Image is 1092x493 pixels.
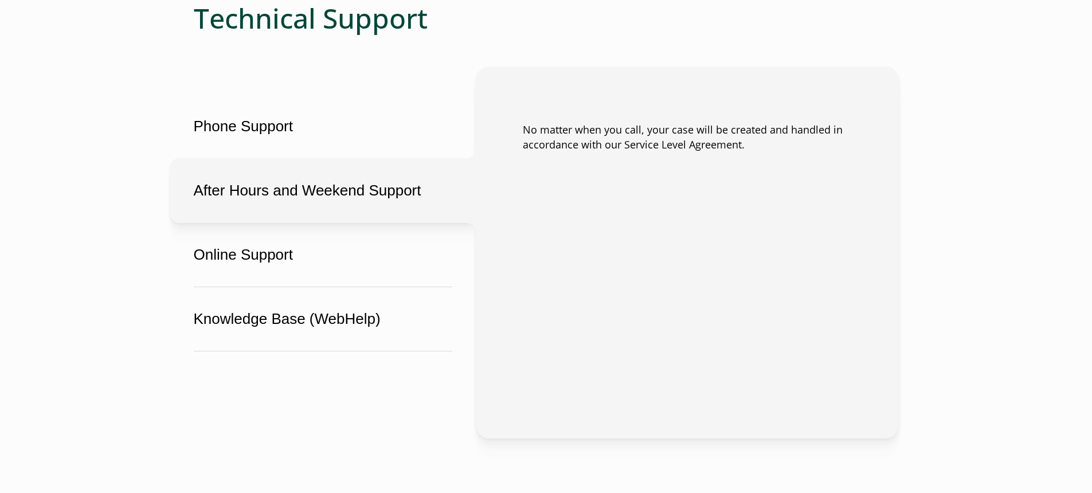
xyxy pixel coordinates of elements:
button: Knowledge Base (WebHelp) [170,287,476,351]
button: After Hours and Weekend Support [170,158,476,223]
p: No matter when you call, your case will be created and handled in accordance with our Service Lev... [523,123,852,152]
button: Online Support [170,222,476,287]
h2: Technical Support [194,2,899,35]
button: Phone Support [170,94,476,159]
